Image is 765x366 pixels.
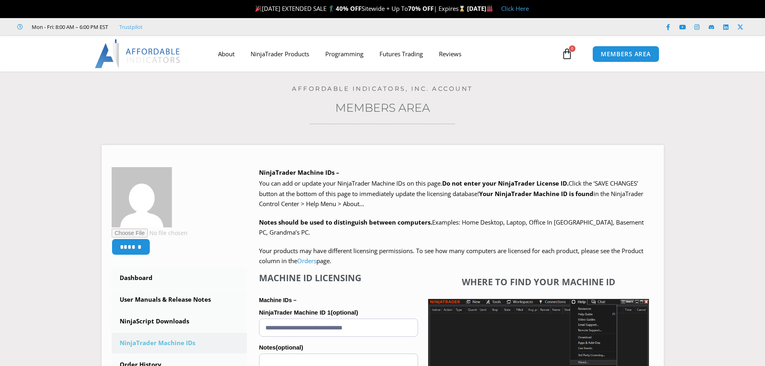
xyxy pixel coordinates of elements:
[243,45,317,63] a: NinjaTrader Products
[336,4,361,12] strong: 40% OFF
[259,168,339,176] b: NinjaTrader Machine IDs –
[259,307,418,319] label: NinjaTrader Machine ID 1
[259,272,418,283] h4: Machine ID Licensing
[259,218,644,237] span: Examples: Home Desktop, Laptop, Office In [GEOGRAPHIC_DATA], Basement PC, Grandma’s PC.
[487,6,493,12] img: 🏭
[549,42,585,65] a: 0
[112,268,247,288] a: Dashboard
[95,39,181,68] img: LogoAI | Affordable Indicators – NinjaTrader
[119,22,143,32] a: Trustpilot
[601,51,651,57] span: MEMBERS AREA
[259,218,432,226] strong: Notes should be used to distinguish between computers.
[112,333,247,354] a: NinjaTrader Machine IDs
[259,179,643,208] span: Click the ‘SAVE CHANGES’ button at the bottom of this page to immediately update the licensing da...
[112,311,247,332] a: NinjaScript Downloads
[501,4,529,12] a: Click Here
[30,22,108,32] span: Mon - Fri: 8:00 AM – 6:00 PM EST
[592,46,659,62] a: MEMBERS AREA
[259,179,442,187] span: You can add or update your NinjaTrader Machine IDs on this page.
[442,179,569,187] b: Do not enter your NinjaTrader License ID.
[428,276,649,287] h4: Where to find your Machine ID
[112,289,247,310] a: User Manuals & Release Notes
[467,4,493,12] strong: [DATE]
[255,6,261,12] img: 🎉
[371,45,431,63] a: Futures Trading
[569,45,575,52] span: 0
[210,45,243,63] a: About
[317,45,371,63] a: Programming
[259,247,643,265] span: Your products may have different licensing permissions. To see how many computers are licensed fo...
[253,4,467,12] span: [DATE] EXTENDED SALE 🏌️‍♂️ Sitewide + Up To | Expires
[112,167,172,227] img: 5dd839c71ab32c8cf72d824fe854383de1345f45a45784b7b5213e2a4ba38671
[210,45,559,63] nav: Menu
[408,4,434,12] strong: 70% OFF
[459,6,465,12] img: ⌛
[276,344,303,351] span: (optional)
[335,101,430,115] a: Members Area
[259,341,418,354] label: Notes
[292,85,473,92] a: Affordable Indicators, Inc. Account
[330,309,358,316] span: (optional)
[431,45,469,63] a: Reviews
[259,297,296,303] strong: Machine IDs –
[297,257,316,265] a: Orders
[479,190,594,198] strong: Your NinjaTrader Machine ID is found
